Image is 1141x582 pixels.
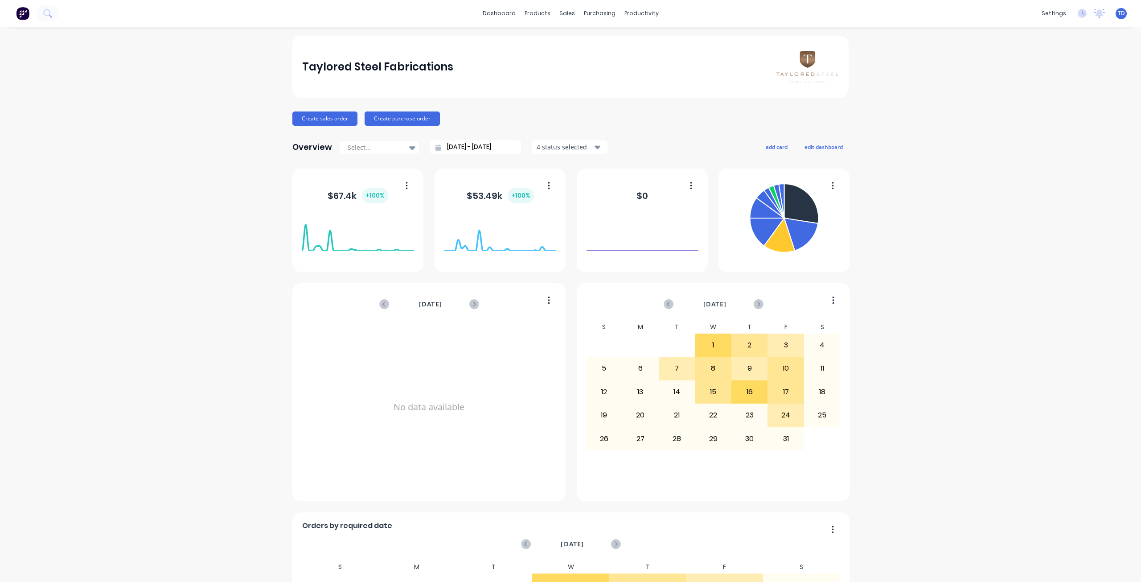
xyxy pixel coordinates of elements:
[732,427,768,450] div: 30
[695,334,731,356] div: 1
[508,188,534,203] div: + 100 %
[1037,7,1071,20] div: settings
[768,321,804,334] div: F
[467,188,534,203] div: $ 53.49k
[587,427,622,450] div: 26
[659,357,695,380] div: 7
[478,7,520,20] a: dashboard
[419,299,442,309] span: [DATE]
[16,7,29,20] img: Factory
[292,138,332,156] div: Overview
[623,357,658,380] div: 6
[302,520,392,531] span: Orders by required date
[686,561,763,574] div: F
[623,381,658,403] div: 13
[732,381,768,403] div: 16
[456,561,533,574] div: T
[804,321,841,334] div: S
[328,188,388,203] div: $ 67.4k
[532,561,609,574] div: W
[302,58,453,76] div: Taylored Steel Fabrications
[804,404,840,426] div: 25
[659,381,695,403] div: 14
[587,381,622,403] div: 12
[579,7,620,20] div: purchasing
[302,561,379,574] div: S
[799,141,849,153] button: edit dashboard
[760,141,793,153] button: add card
[768,427,804,450] div: 31
[768,404,804,426] div: 24
[659,321,695,334] div: T
[623,427,658,450] div: 27
[537,142,593,152] div: 4 status selected
[695,427,731,450] div: 29
[520,7,555,20] div: products
[703,299,726,309] span: [DATE]
[586,321,623,334] div: S
[292,111,357,126] button: Create sales order
[555,7,579,20] div: sales
[1118,9,1125,17] span: TD
[732,334,768,356] div: 2
[776,51,839,83] img: Taylored Steel Fabrications
[362,188,388,203] div: + 100 %
[622,321,659,334] div: M
[378,561,456,574] div: M
[561,539,584,549] span: [DATE]
[620,7,663,20] div: productivity
[731,321,768,334] div: T
[763,561,840,574] div: S
[768,381,804,403] div: 17
[532,140,607,154] button: 4 status selected
[636,189,648,202] div: $ 0
[768,334,804,356] div: 3
[695,321,731,334] div: W
[659,404,695,426] div: 21
[302,321,556,494] div: No data available
[695,404,731,426] div: 22
[768,357,804,380] div: 10
[804,381,840,403] div: 18
[732,404,768,426] div: 23
[587,404,622,426] div: 19
[732,357,768,380] div: 9
[365,111,440,126] button: Create purchase order
[623,404,658,426] div: 20
[587,357,622,380] div: 5
[695,381,731,403] div: 15
[804,334,840,356] div: 4
[609,561,686,574] div: T
[804,357,840,380] div: 11
[659,427,695,450] div: 28
[695,357,731,380] div: 8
